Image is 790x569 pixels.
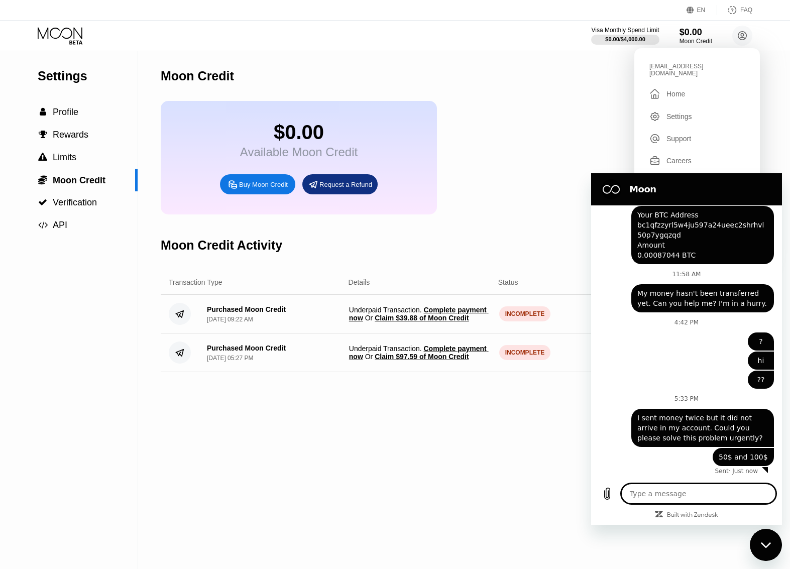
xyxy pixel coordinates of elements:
[38,220,48,230] span: 
[38,69,138,83] div: Settings
[53,152,76,162] span: Limits
[591,173,782,525] iframe: Messaging window
[666,135,691,143] div: Support
[740,7,752,14] div: FAQ
[207,344,286,352] div: Purchased Moon Credit
[161,238,282,253] div: Moon Credit Activity
[649,63,745,77] div: [EMAIL_ADDRESS][DOMAIN_NAME]
[207,355,253,362] div: [DATE] 05:27 PM
[38,153,48,162] div: 
[666,112,692,121] div: Settings
[649,88,660,100] div: 
[697,7,706,14] div: EN
[680,27,712,38] div: $0.00
[207,316,253,323] div: [DATE] 09:22 AM
[38,198,47,207] span: 
[169,278,222,286] div: Transaction Type
[53,175,105,185] span: Moon Credit
[591,27,659,34] div: Visa Monthly Spend Limit
[349,306,489,322] span: Complete payment now
[363,353,375,361] span: Or
[591,27,659,45] div: Visa Monthly Spend Limit$0.00/$4,000.00
[38,175,48,185] div: 
[605,36,645,42] div: $0.00 / $4,000.00
[680,27,712,45] div: $0.00Moon Credit
[375,353,469,361] span: Claim $97.59 of Moon Credit
[649,155,745,166] div: Careers
[750,529,782,561] iframe: Button to launch messaging window, conversation in progress
[38,175,47,185] span: 
[375,314,469,322] span: Claim $39.88 of Moon Credit
[363,314,375,322] span: Or
[53,130,88,140] span: Rewards
[349,345,489,361] span: Complete payment now
[717,5,752,15] div: FAQ
[38,153,47,162] span: 
[38,198,48,207] div: 
[349,278,370,286] div: Details
[666,157,692,165] div: Careers
[349,345,491,361] span: Underpaid Transaction .
[649,111,745,122] div: Settings
[499,345,551,360] div: INCOMPLETE
[349,306,491,322] span: Underpaid Transaction .
[666,90,685,98] div: Home
[38,130,48,139] div: 
[207,305,286,313] div: Purchased Moon Credit
[240,145,358,159] div: Available Moon Credit
[302,174,378,194] div: Request a Refund
[649,133,745,144] div: Support
[319,180,372,189] div: Request a Refund
[687,5,717,15] div: EN
[499,306,551,321] div: INCOMPLETE
[680,38,712,45] div: Moon Credit
[649,88,745,100] div: Home
[220,174,295,194] div: Buy Moon Credit
[161,69,234,83] div: Moon Credit
[39,130,47,139] span: 
[53,107,78,117] span: Profile
[498,278,518,286] div: Status
[53,197,97,207] span: Verification
[239,180,288,189] div: Buy Moon Credit
[40,107,46,117] span: 
[53,220,67,230] span: API
[38,107,48,117] div: 
[240,121,358,144] div: $0.00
